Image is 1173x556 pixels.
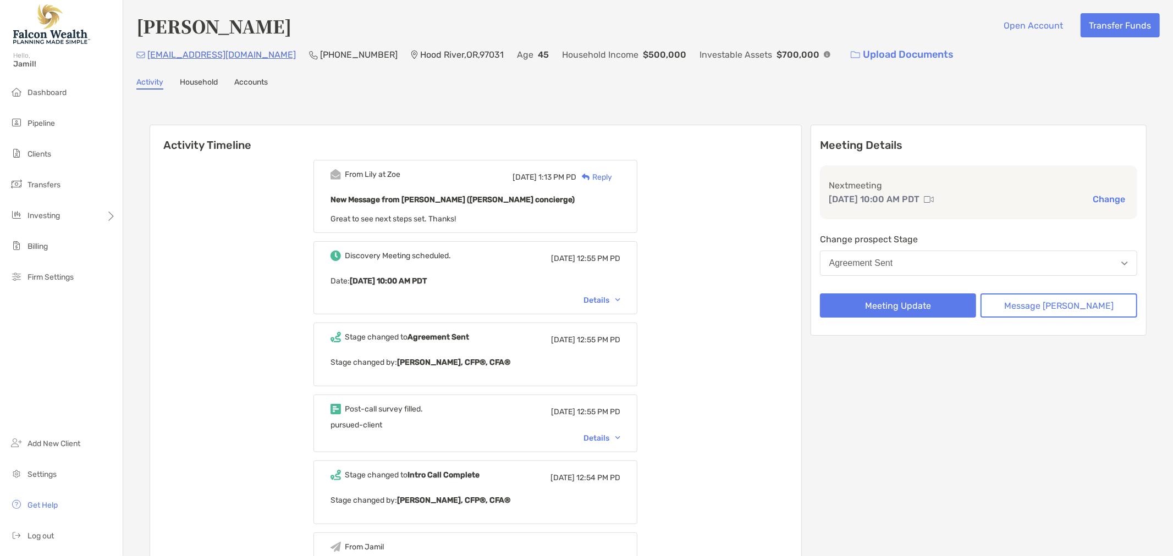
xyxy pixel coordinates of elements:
[331,251,341,261] img: Event icon
[13,59,116,69] span: Jamil!
[407,470,480,480] b: Intro Call Complete
[345,251,451,260] div: Discovery Meeting scheduled.
[820,251,1137,276] button: Agreement Sent
[27,211,60,220] span: Investing
[517,48,533,62] p: Age
[136,13,291,38] h4: [PERSON_NAME]
[615,298,620,302] img: Chevron icon
[407,332,469,342] b: Agreement Sent
[10,270,23,283] img: firm-settings icon
[10,529,23,542] img: logout icon
[320,48,398,62] p: [PHONE_NUMBER]
[576,171,612,183] div: Reply
[10,147,23,160] img: clients icon
[1121,262,1128,265] img: Open dropdown arrow
[331,470,341,480] img: Event icon
[27,439,80,448] span: Add New Client
[1089,193,1128,205] button: Change
[150,125,801,152] h6: Activity Timeline
[582,174,590,181] img: Reply icon
[10,436,23,449] img: add_new_client icon
[577,254,620,263] span: 12:55 PM PD
[583,433,620,443] div: Details
[136,52,145,58] img: Email Icon
[700,48,772,62] p: Investable Assets
[331,542,341,552] img: Event icon
[851,51,860,59] img: button icon
[180,77,218,90] a: Household
[10,208,23,221] img: investing icon
[331,332,341,342] img: Event icon
[10,467,23,480] img: settings icon
[331,404,341,414] img: Event icon
[643,48,686,62] p: $500,000
[345,542,384,552] div: From Jamil
[577,407,620,416] span: 12:55 PM PD
[27,501,58,510] span: Get Help
[331,274,620,288] p: Date :
[576,473,620,482] span: 12:54 PM PD
[345,170,400,179] div: From Lily at Zoe
[777,48,819,62] p: $700,000
[27,531,54,541] span: Log out
[27,180,60,190] span: Transfers
[420,48,504,62] p: Hood River , OR , 97031
[551,407,575,416] span: [DATE]
[345,404,423,414] div: Post-call survey filled.
[829,192,919,206] p: [DATE] 10:00 AM PDT
[551,335,575,344] span: [DATE]
[1081,13,1160,37] button: Transfer Funds
[27,88,67,97] span: Dashboard
[538,48,549,62] p: 45
[27,273,74,282] span: Firm Settings
[350,276,427,286] b: [DATE] 10:00 AM PDT
[27,119,55,128] span: Pipeline
[331,420,382,430] span: pursued-client
[10,177,23,191] img: transfers icon
[10,85,23,98] img: dashboard icon
[550,473,575,482] span: [DATE]
[397,496,510,505] b: [PERSON_NAME], CFP®, CFA®
[562,48,638,62] p: Household Income
[331,493,620,507] p: Stage changed by:
[820,138,1137,152] p: Meeting Details
[234,77,268,90] a: Accounts
[27,242,48,251] span: Billing
[995,13,1072,37] button: Open Account
[331,214,456,224] span: Great to see next steps set. Thanks!
[513,173,537,182] span: [DATE]
[583,296,620,305] div: Details
[27,470,57,479] span: Settings
[397,358,510,367] b: [PERSON_NAME], CFP®, CFA®
[10,498,23,511] img: get-help icon
[10,116,23,129] img: pipeline icon
[309,51,318,59] img: Phone Icon
[829,179,1128,192] p: Next meeting
[538,173,576,182] span: 1:13 PM PD
[924,195,934,204] img: communication type
[411,51,418,59] img: Location Icon
[331,169,341,180] img: Event icon
[345,332,469,342] div: Stage changed to
[147,48,296,62] p: [EMAIL_ADDRESS][DOMAIN_NAME]
[829,258,893,268] div: Agreement Sent
[136,77,163,90] a: Activity
[824,51,830,58] img: Info Icon
[27,149,51,159] span: Clients
[577,335,620,344] span: 12:55 PM PD
[820,232,1137,246] p: Change prospect Stage
[345,470,480,480] div: Stage changed to
[844,43,961,66] a: Upload Documents
[820,293,977,318] button: Meeting Update
[981,293,1137,318] button: Message [PERSON_NAME]
[331,195,575,204] b: New Message from [PERSON_NAME] ([PERSON_NAME] concierge)
[13,4,90,44] img: Falcon Wealth Planning Logo
[615,436,620,440] img: Chevron icon
[10,239,23,252] img: billing icon
[551,254,575,263] span: [DATE]
[331,355,620,369] p: Stage changed by:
